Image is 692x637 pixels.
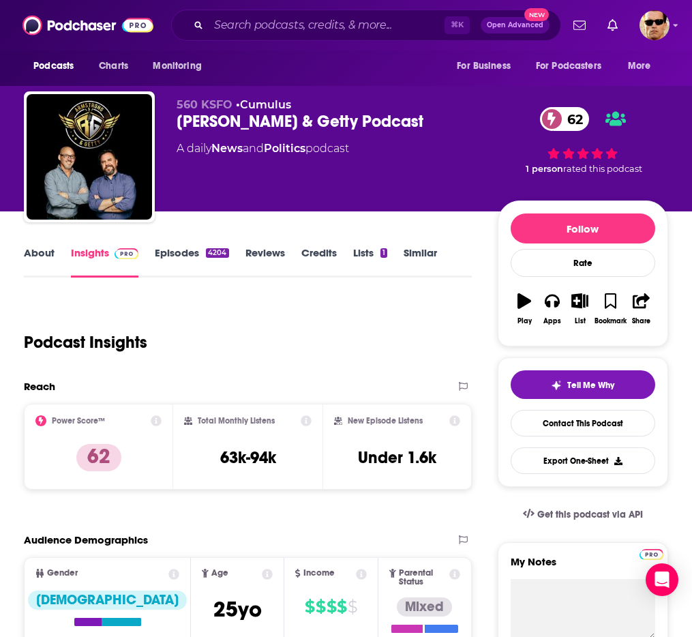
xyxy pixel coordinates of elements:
[177,140,349,157] div: A daily podcast
[213,596,262,623] span: 25 yo
[22,12,153,38] img: Podchaser - Follow, Share and Rate Podcasts
[71,246,138,278] a: InsightsPodchaser Pro
[540,107,590,131] a: 62
[646,563,678,596] div: Open Intercom Messenger
[602,14,623,37] a: Show notifications dropdown
[399,569,447,587] span: Parental Status
[498,98,668,183] div: 62 1 personrated this podcast
[301,246,337,278] a: Credits
[511,284,539,334] button: Play
[447,53,528,79] button: open menu
[24,332,147,353] h1: Podcast Insights
[511,213,655,243] button: Follow
[512,498,654,531] a: Get this podcast via API
[153,57,201,76] span: Monitoring
[397,597,452,617] div: Mixed
[358,447,436,468] h3: Under 1.6k
[554,107,590,131] span: 62
[640,549,663,560] img: Podchaser Pro
[567,380,614,391] span: Tell Me Why
[206,248,228,258] div: 4204
[337,596,346,618] span: $
[99,57,128,76] span: Charts
[177,98,232,111] span: 560 KSFO
[543,317,561,325] div: Apps
[24,246,55,278] a: About
[537,509,643,520] span: Get this podcast via API
[24,380,55,393] h2: Reach
[211,569,228,578] span: Age
[245,246,285,278] a: Reviews
[566,284,594,334] button: List
[348,416,423,426] h2: New Episode Listens
[481,17,550,33] button: Open AdvancedNew
[143,53,219,79] button: open menu
[640,10,670,40] span: Logged in as karldevries
[511,447,655,474] button: Export One-Sheet
[155,246,228,278] a: Episodes4204
[457,57,511,76] span: For Business
[539,284,567,334] button: Apps
[511,555,655,579] label: My Notes
[640,547,663,560] a: Pro website
[511,249,655,277] div: Rate
[28,591,187,610] div: [DEMOGRAPHIC_DATA]
[575,317,586,325] div: List
[76,444,121,471] p: 62
[563,164,642,174] span: rated this podcast
[47,569,78,578] span: Gender
[24,53,91,79] button: open menu
[527,53,621,79] button: open menu
[52,416,105,426] h2: Power Score™
[316,596,325,618] span: $
[236,98,291,111] span: •
[487,22,543,29] span: Open Advanced
[511,370,655,399] button: tell me why sparkleTell Me Why
[536,57,601,76] span: For Podcasters
[526,164,563,174] span: 1 person
[551,380,562,391] img: tell me why sparkle
[220,447,276,468] h3: 63k-94k
[380,248,387,258] div: 1
[595,317,627,325] div: Bookmark
[628,57,651,76] span: More
[568,14,591,37] a: Show notifications dropdown
[618,53,668,79] button: open menu
[90,53,136,79] a: Charts
[640,10,670,40] button: Show profile menu
[632,317,650,325] div: Share
[327,596,336,618] span: $
[404,246,437,278] a: Similar
[640,10,670,40] img: User Profile
[445,16,470,34] span: ⌘ K
[24,533,148,546] h2: Audience Demographics
[198,416,275,426] h2: Total Monthly Listens
[303,569,335,578] span: Income
[240,98,291,111] a: Cumulus
[211,142,243,155] a: News
[243,142,264,155] span: and
[627,284,655,334] button: Share
[594,284,627,334] button: Bookmark
[115,248,138,259] img: Podchaser Pro
[348,596,357,618] span: $
[27,94,152,220] img: Armstrong & Getty Podcast
[264,142,305,155] a: Politics
[305,596,314,618] span: $
[517,317,532,325] div: Play
[524,8,549,21] span: New
[33,57,74,76] span: Podcasts
[171,10,561,41] div: Search podcasts, credits, & more...
[353,246,387,278] a: Lists1
[209,14,445,36] input: Search podcasts, credits, & more...
[511,410,655,436] a: Contact This Podcast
